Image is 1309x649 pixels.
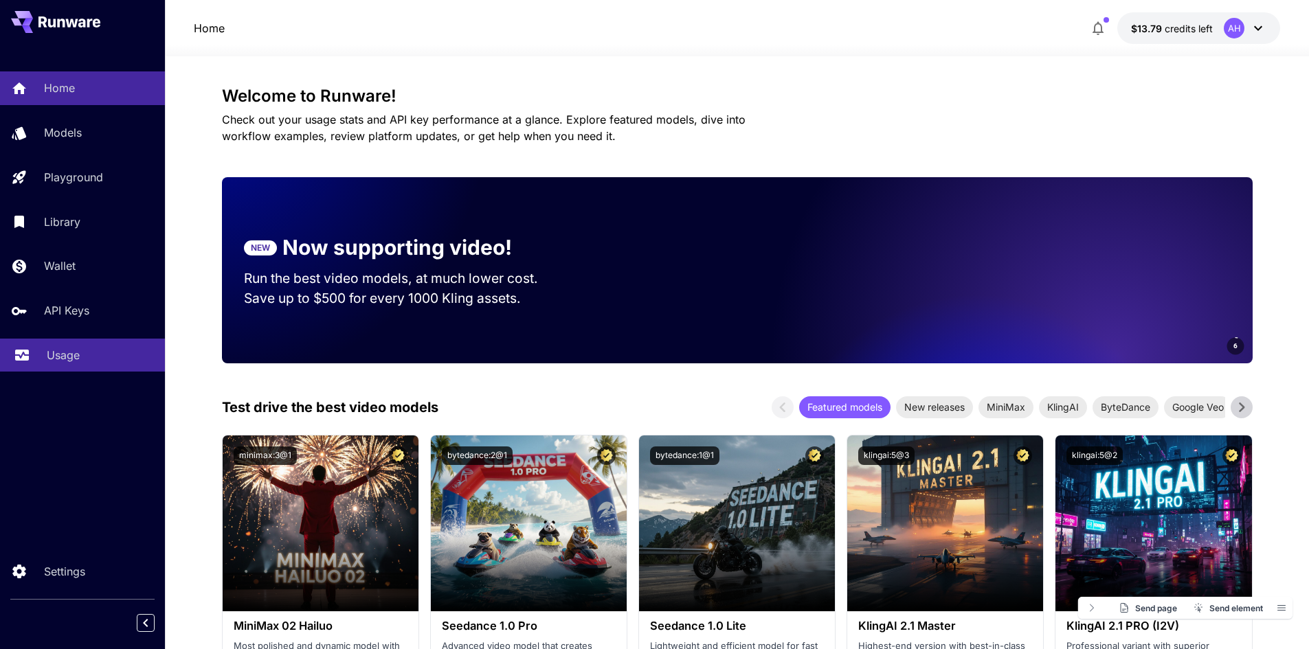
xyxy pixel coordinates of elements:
span: KlingAI [1039,400,1087,414]
div: ByteDance [1093,396,1159,418]
p: Models [44,124,82,141]
p: Library [44,214,80,230]
p: NEW [251,242,270,254]
p: Playground [44,169,103,185]
div: AH [1224,18,1244,38]
h3: MiniMax 02 Hailuo [234,619,407,633]
span: credits left [1165,23,1213,34]
h3: Welcome to Runware! [222,87,1253,106]
p: Usage [47,347,80,363]
span: Google Veo [1164,400,1232,414]
button: bytedance:1@1 [650,446,719,465]
span: $13.79 [1131,23,1165,34]
img: alt [639,435,835,611]
p: Settings [44,563,85,580]
button: Certified Model – Vetted for best performance and includes a commercial license. [1014,446,1032,465]
p: Test drive the best video models [222,397,438,418]
nav: breadcrumb [194,20,225,36]
p: Wallet [44,258,76,274]
p: Home [44,80,75,96]
span: MiniMax [978,400,1033,414]
h3: KlingAI 2.1 Master [858,619,1032,633]
button: Certified Model – Vetted for best performance and includes a commercial license. [389,446,407,465]
button: bytedance:2@1 [442,446,513,465]
div: New releases [896,396,973,418]
button: Certified Model – Vetted for best performance and includes a commercial license. [1222,446,1241,465]
a: Home [194,20,225,36]
div: Google Veo [1164,396,1232,418]
div: MiniMax [978,396,1033,418]
span: 6 [1233,341,1238,351]
h3: Seedance 1.0 Lite [650,619,824,633]
button: Certified Model – Vetted for best performance and includes a commercial license. [597,446,616,465]
button: minimax:3@1 [234,446,297,465]
img: alt [431,435,627,611]
div: KlingAI [1039,396,1087,418]
div: Collapse sidebar [147,611,165,635]
span: New releases [896,400,973,414]
h3: Seedance 1.0 Pro [442,619,616,633]
span: ByteDance [1093,400,1159,414]
p: Now supporting video! [282,232,512,263]
p: Run the best video models, at much lower cost. [244,269,564,288]
p: API Keys [44,302,89,319]
h3: KlingAI 2.1 PRO (I2V) [1066,619,1240,633]
button: Certified Model – Vetted for best performance and includes a commercial license. [805,446,824,465]
button: klingai:5@3 [858,446,915,465]
img: alt [847,435,1043,611]
div: Featured models [799,396,891,418]
div: $13.78904 [1131,21,1213,36]
button: Collapse sidebar [137,614,155,632]
img: alt [1055,435,1251,611]
p: Save up to $500 for every 1000 Kling assets. [244,288,564,308]
button: klingai:5@2 [1066,446,1123,465]
button: $13.78904AH [1117,12,1280,44]
img: alt [223,435,418,611]
span: Featured models [799,400,891,414]
span: Check out your usage stats and API key performance at a glance. Explore featured models, dive int... [222,113,746,143]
